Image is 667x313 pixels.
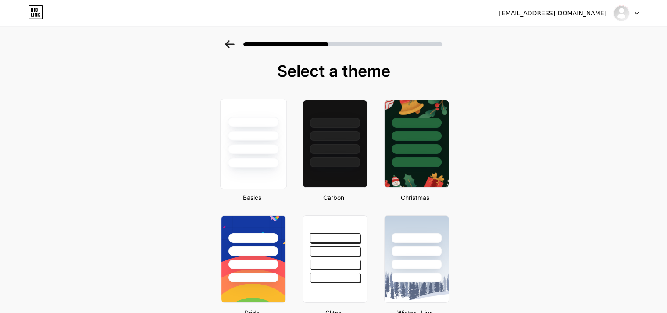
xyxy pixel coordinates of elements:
[218,62,450,80] div: Select a theme
[300,193,367,202] div: Carbon
[218,193,286,202] div: Basics
[613,5,630,21] img: dermax
[499,9,606,18] div: [EMAIL_ADDRESS][DOMAIN_NAME]
[382,193,449,202] div: Christmas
